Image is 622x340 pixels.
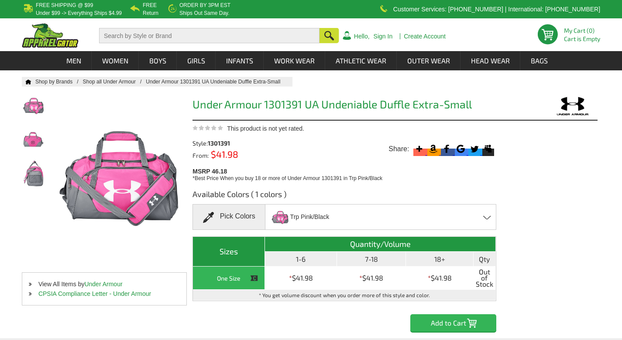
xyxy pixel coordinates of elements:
svg: Google Bookmark [455,143,467,155]
th: 1-6 [265,252,337,267]
a: Shop all Under Armour [83,79,146,85]
li: My Cart (0) [564,28,597,34]
td: $41.98 [406,267,474,290]
div: Pick Colors [192,204,265,230]
a: Work Wear [264,51,325,70]
img: Under Armour 1301391 UA Undeniable Duffle Extra-Small [22,125,45,154]
a: Women [92,51,138,70]
input: Add to Cart [410,314,496,332]
svg: More [413,143,425,155]
svg: Amazon [427,143,439,155]
th: Qty [474,252,496,267]
div: One Size [195,273,262,284]
p: under $99 -> everything ships $4.99 [36,10,122,16]
h3: Available Colors ( 1 colors ) [192,189,496,204]
img: This product is not yet rated. [192,125,223,131]
a: CPSIA Compliance Letter - Under Armour [38,290,151,297]
p: Return [143,10,158,16]
img: This item is CLOSEOUT! [250,274,258,282]
td: * You get volume discount when you order more of this style and color. [193,290,496,301]
img: Trp Pink/Black [271,205,289,229]
svg: Facebook [441,143,453,155]
span: *Best Price When you buy 18 or more of Under Armour 1301391 in Trp Pink/Black [192,175,382,181]
div: MSRP 46.18 [192,166,499,182]
img: ApparelGator [22,23,79,48]
span: Trp Pink/Black [290,209,330,225]
img: Under Armour [548,95,598,118]
h1: Under Armour 1301391 UA Undeniable Duffle Extra-Small [192,99,496,112]
div: Style: [192,140,269,146]
th: 18+ [406,252,474,267]
th: Quantity/Volume [265,237,496,252]
a: Boys [139,51,176,70]
div: From: [192,151,269,159]
img: Under Armour 1301391 UA Undeniable Duffle Extra-Small [22,91,45,120]
a: Hello, [354,33,370,39]
a: Men [56,51,91,70]
span: 1301391 [208,139,230,147]
p: ships out same day. [179,10,230,16]
span: This product is not yet rated. [227,125,304,132]
li: View All Items by [22,279,186,289]
input: Search by Style or Brand [99,28,320,43]
a: Outer Wear [397,51,460,70]
a: Shop by Brands [35,79,83,85]
td: $41.98 [337,267,406,290]
a: Sign In [374,33,393,39]
a: Girls [177,51,215,70]
svg: Myspace [482,143,494,155]
a: Infants [216,51,263,70]
a: Under Armour 1301391 UA Undeniable Duffle Extra-Small [146,79,289,85]
th: Sizes [193,237,265,267]
span: $41.98 [209,149,238,160]
span: Out of Stock [476,269,493,287]
a: Athletic Wear [326,51,396,70]
span: Cart is Empty [564,36,600,42]
a: Head Wear [461,51,520,70]
b: Order by 3PM EST [179,2,230,8]
b: Free Shipping @ $99 [36,2,93,8]
img: Under Armour 1301391 UA Undeniable Duffle Extra-Small [22,159,45,188]
svg: Twitter [468,143,480,155]
a: Home [22,79,31,84]
p: Customer Services: [PHONE_NUMBER] | International: [PHONE_NUMBER] [393,7,600,12]
a: Under Armour [84,281,122,288]
a: Bags [521,51,558,70]
a: Create Account [404,33,446,39]
b: Free [143,2,157,8]
span: Share: [388,145,409,153]
th: 7-18 [337,252,406,267]
td: $41.98 [265,267,337,290]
